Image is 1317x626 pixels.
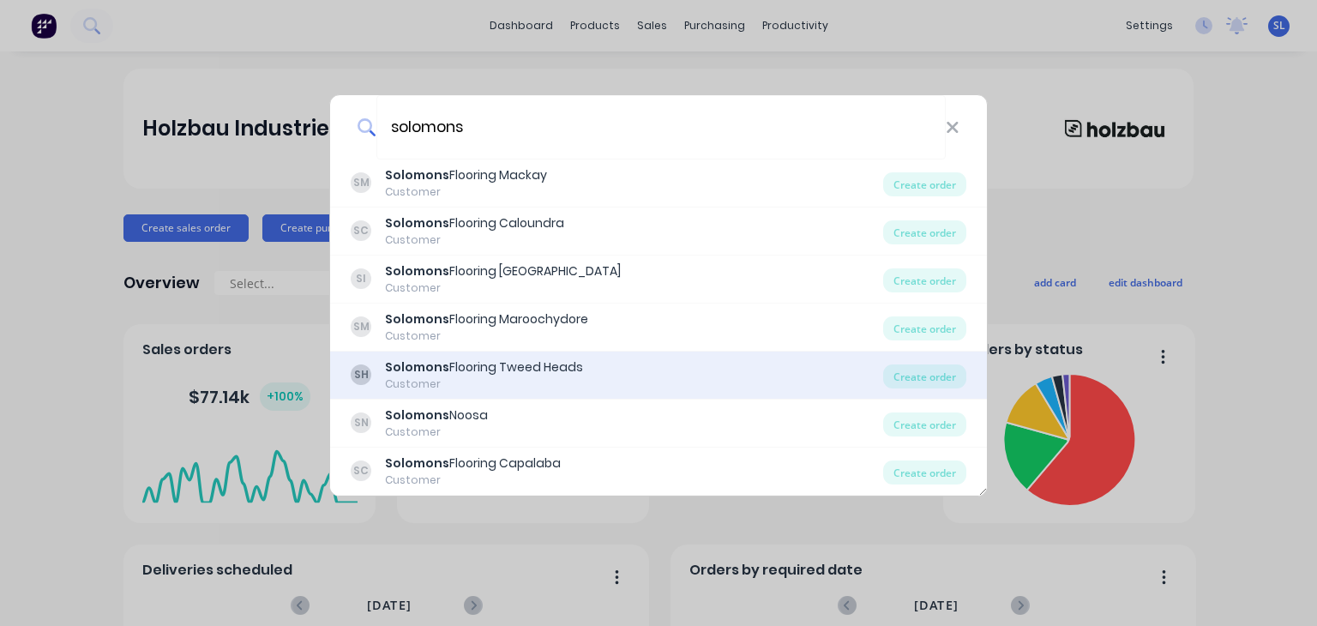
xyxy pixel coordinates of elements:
div: Flooring Mackay [385,166,547,184]
div: Customer [385,473,561,488]
div: SM [351,316,371,337]
div: Create order [883,460,966,485]
b: Solomons [385,262,449,280]
div: Noosa [385,406,488,424]
div: SC [351,220,371,241]
div: Create order [883,220,966,244]
div: Create order [883,268,966,292]
div: Create order [883,412,966,436]
div: Customer [385,424,488,440]
div: SM [351,172,371,193]
div: SC [351,460,371,481]
div: Create order [883,364,966,388]
b: Solomons [385,454,449,472]
b: Solomons [385,310,449,328]
div: Flooring Caloundra [385,214,564,232]
div: SI [351,268,371,289]
b: Solomons [385,358,449,376]
div: Flooring Tweed Heads [385,358,583,376]
div: Flooring Capalaba [385,454,561,473]
div: Customer [385,280,621,296]
div: Flooring [GEOGRAPHIC_DATA] [385,262,621,280]
div: Customer [385,328,588,344]
div: SN [351,412,371,433]
div: Customer [385,376,583,392]
div: Create order [883,316,966,340]
div: SH [351,364,371,385]
b: Solomons [385,166,449,184]
div: Customer [385,184,547,200]
div: Flooring Maroochydore [385,310,588,328]
input: Enter a customer name to create a new order... [376,95,946,160]
div: Customer [385,232,564,248]
b: Solomons [385,406,449,424]
div: Create order [883,172,966,196]
b: Solomons [385,214,449,232]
